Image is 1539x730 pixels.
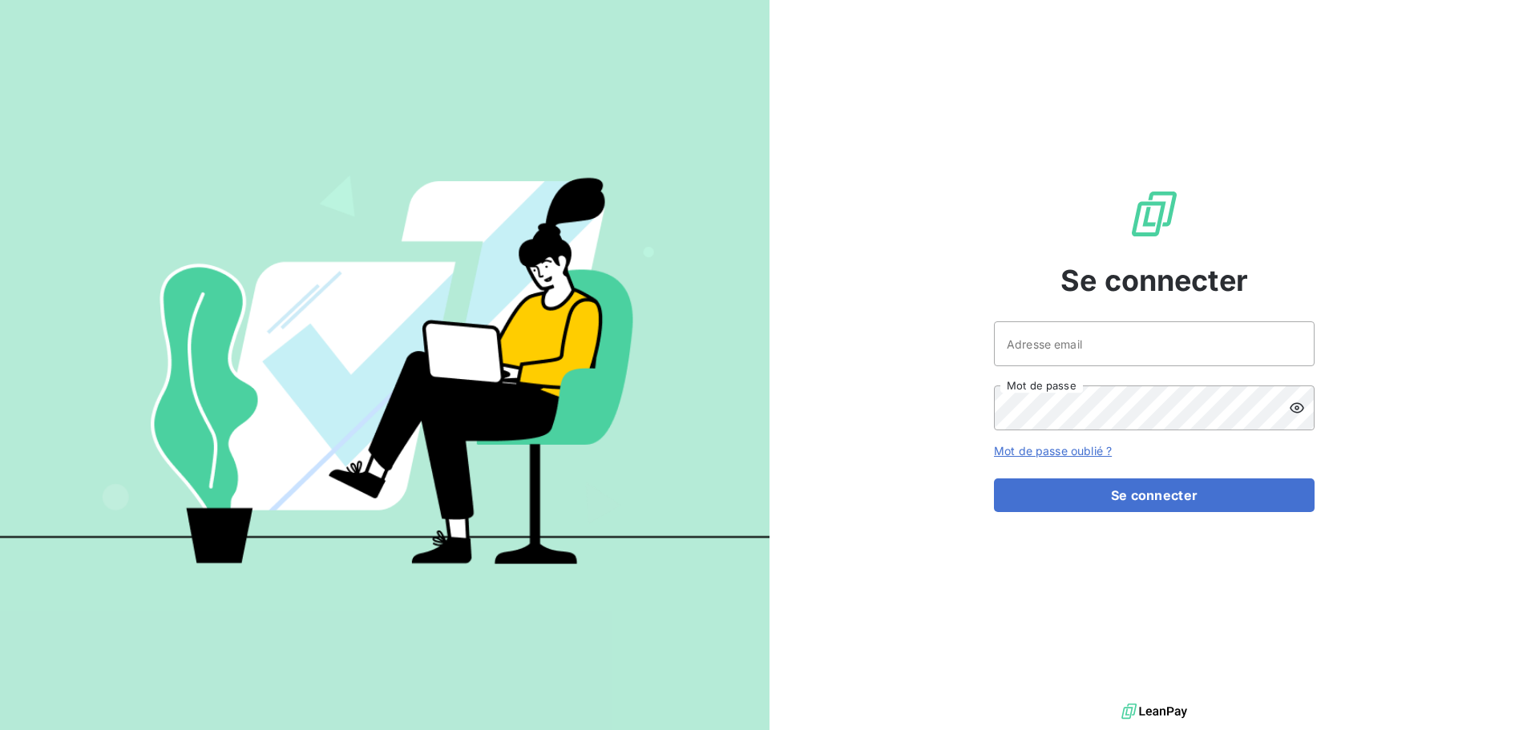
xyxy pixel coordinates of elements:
img: Logo LeanPay [1129,188,1180,240]
img: logo [1121,700,1187,724]
span: Se connecter [1060,259,1248,302]
a: Mot de passe oublié ? [994,444,1112,458]
button: Se connecter [994,478,1315,512]
input: placeholder [994,321,1315,366]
